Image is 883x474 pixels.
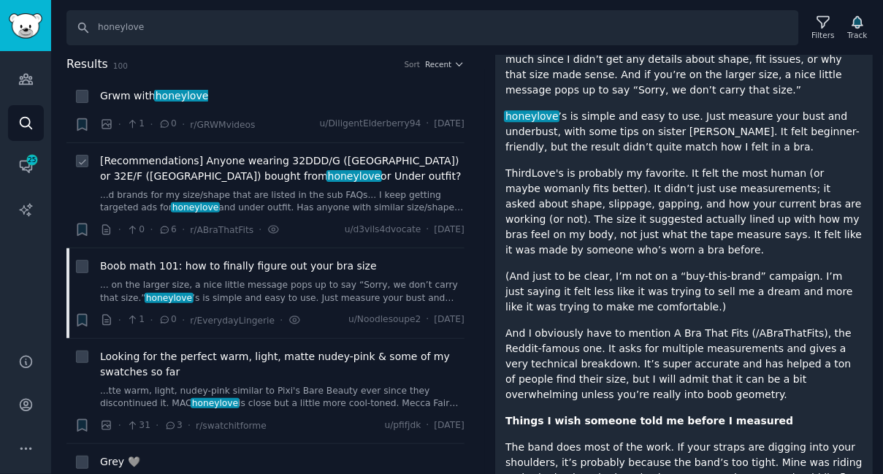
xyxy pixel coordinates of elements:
[505,109,863,155] p: ’s is simple and easy to use. Just measure your bust and underbust, with some tips on sister [PER...
[505,166,863,258] p: ThirdLove's is probably my favorite. It felt the most human (or maybe womanly fits better). It di...
[188,418,191,433] span: ·
[843,12,873,43] button: Track
[164,419,183,432] span: 3
[405,59,421,69] div: Sort
[118,222,121,237] span: ·
[196,421,267,431] span: r/swatchitforme
[8,148,44,184] a: 25
[427,223,429,237] span: ·
[100,259,377,274] a: Boob math 101: how to finally figure out your bra size
[156,418,158,433] span: ·
[118,418,121,433] span: ·
[182,117,185,132] span: ·
[118,313,121,328] span: ·
[126,223,145,237] span: 0
[182,313,185,328] span: ·
[158,118,177,131] span: 0
[158,313,177,326] span: 0
[154,90,210,102] span: honeylove
[425,59,465,69] button: Recent
[171,202,220,213] span: honeylove
[100,189,465,215] a: ...d brands for my size/shape that are listed in the sub FAQs... I keep getting targeted ads forh...
[113,61,128,70] span: 100
[150,117,153,132] span: ·
[280,313,283,328] span: ·
[504,110,559,122] span: honeylove
[100,88,208,104] a: Grwm withhoneylove
[425,59,451,69] span: Recent
[100,153,465,184] a: [Recommendations] Anyone wearing 32DDD/G ([GEOGRAPHIC_DATA]) or 32E/F ([GEOGRAPHIC_DATA]) bought ...
[100,88,208,104] span: Grwm with
[320,118,421,131] span: u/DiligentElderberry94
[435,313,465,326] span: [DATE]
[150,222,153,237] span: ·
[100,279,465,305] a: ... on the larger size, a nice little message pops up to say “Sorry, we don’t carry that size.”ho...
[427,118,429,131] span: ·
[435,118,465,131] span: [DATE]
[145,293,194,303] span: honeylove
[150,313,153,328] span: ·
[505,269,863,315] p: (And just to be clear, I’m not on a “buy-this-brand” campaign. I’m just saying it felt less like ...
[191,398,240,408] span: honeylove
[100,385,465,410] a: ...tte warm, light, nudey-pink similar to Pixi's Bare Beauty ever since they discontinued it. MAC...
[190,225,253,235] span: r/ABraThatFits
[385,419,421,432] span: u/pfifjdk
[26,155,39,165] span: 25
[427,419,429,432] span: ·
[190,120,255,130] span: r/GRWMvideos
[66,56,108,74] span: Results
[158,223,177,237] span: 6
[100,454,140,470] a: Grey 🩶
[9,13,42,39] img: GummySearch logo
[505,415,793,427] strong: Things I wish someone told me before I measured
[505,326,863,402] p: And I obviously have to mention A Bra That Fits (/ABraThatFits), the Reddit-famous one. It asks f...
[182,222,185,237] span: ·
[66,10,799,45] input: Search Keyword
[435,223,465,237] span: [DATE]
[345,223,421,237] span: u/d3vils4dvocate
[348,313,421,326] span: u/Noodlesoupe2
[126,118,145,131] span: 1
[505,37,863,98] p: Victoria’s Secret’s is fine. It gave me a number but didn’t explain much since I didn’t get any d...
[848,30,868,40] div: Track
[326,170,382,182] span: honeylove
[126,313,145,326] span: 1
[812,30,835,40] div: Filters
[100,349,465,380] a: Looking for the perfect warm, light, matte nudey-pink & some of my swatches so far
[190,316,275,326] span: r/EverydayLingerie
[259,222,261,237] span: ·
[126,419,150,432] span: 31
[435,419,465,432] span: [DATE]
[427,313,429,326] span: ·
[118,117,121,132] span: ·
